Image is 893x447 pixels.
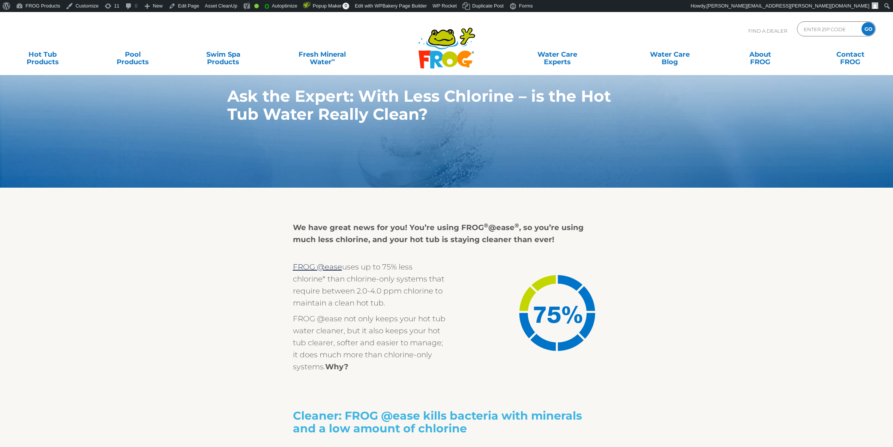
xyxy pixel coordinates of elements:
[293,314,446,371] span: FROG @ease not only keeps your hot tub water cleaner, but it also keeps your hot tub clearer, sof...
[635,47,705,62] a: Water CareBlog
[227,87,631,123] h1: Ask the Expert: With Less Chlorine – is the Hot Tub Water Really Clean?
[293,262,444,307] span: uses up to 75% less chlorine* than chlorine-only systems that require between 2.0-4.0 ppm chlorin...
[725,47,795,62] a: AboutFROG
[342,3,349,9] span: 0
[325,362,348,371] strong: Why?
[293,409,582,435] strong: Cleaner: FROG @ease kills bacteria with minerals and a low amount of chlorine
[98,47,168,62] a: PoolProducts
[293,223,584,244] strong: We have great news for you! You’re using FROG @ease , so you’re using much less chlorine, and you...
[815,47,885,62] a: ContactFROG
[803,24,854,35] input: Zip Code Form
[254,4,259,8] div: Good
[861,22,875,36] input: GO
[514,270,600,357] img: icon-atease-75percent-less
[188,47,258,62] a: Swim SpaProducts
[515,222,519,229] sup: ®
[278,47,366,62] a: Fresh MineralWater∞
[748,21,787,40] p: Find A Dealer
[707,3,869,9] span: [PERSON_NAME][EMAIL_ADDRESS][PERSON_NAME][DOMAIN_NAME]
[484,222,488,229] sup: ®
[332,57,335,63] sup: ∞
[8,47,78,62] a: Hot TubProducts
[293,262,342,271] a: FROG @ease
[500,47,614,62] a: Water CareExperts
